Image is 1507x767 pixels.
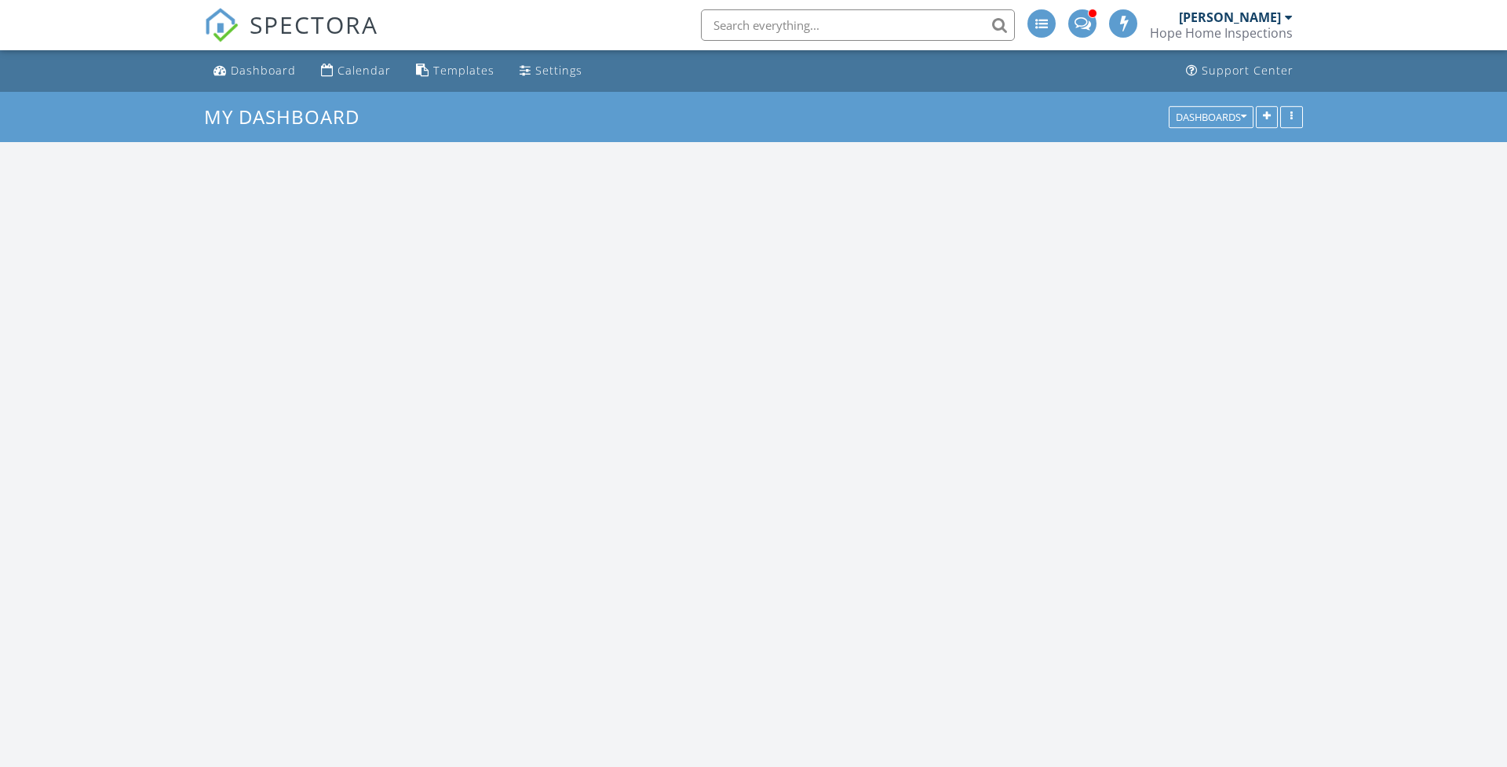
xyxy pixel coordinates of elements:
div: Dashboard [231,63,296,78]
button: Dashboards [1169,106,1253,128]
a: SPECTORA [204,21,378,54]
div: Settings [535,63,582,78]
input: Search everything... [701,9,1015,41]
span: SPECTORA [250,8,378,41]
div: [PERSON_NAME] [1179,9,1281,25]
a: Support Center [1180,57,1300,86]
a: Templates [410,57,501,86]
div: Dashboards [1176,111,1246,122]
a: Settings [513,57,589,86]
div: Templates [433,63,494,78]
div: Hope Home Inspections [1150,25,1293,41]
a: Calendar [315,57,397,86]
div: Calendar [338,63,391,78]
img: The Best Home Inspection Software - Spectora [204,8,239,42]
a: Dashboard [207,57,302,86]
a: My Dashboard [204,104,373,130]
div: Support Center [1202,63,1294,78]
